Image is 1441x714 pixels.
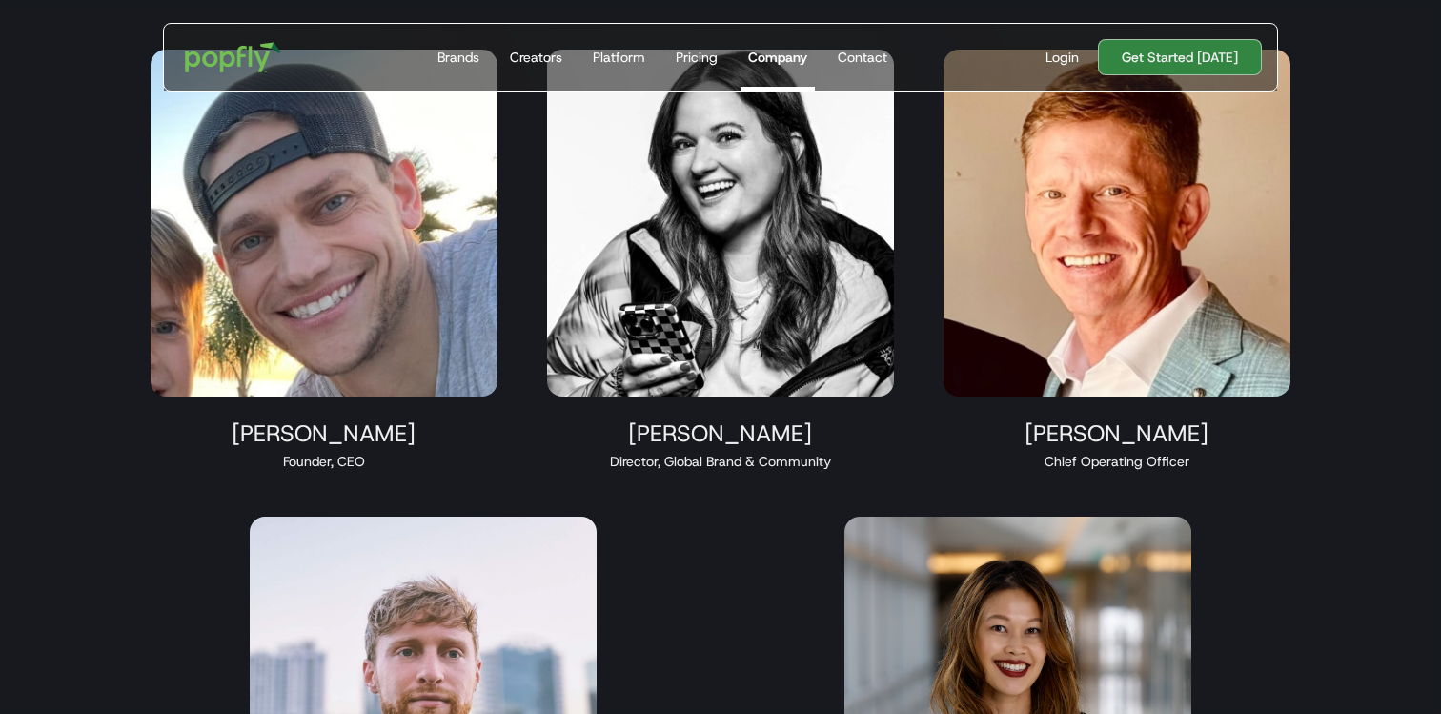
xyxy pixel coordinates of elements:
[172,29,294,86] a: home
[151,419,497,448] div: [PERSON_NAME]
[1038,48,1086,67] a: Login
[593,48,645,67] div: Platform
[1045,48,1079,67] div: Login
[430,24,487,91] a: Brands
[1098,39,1262,75] a: Get Started [DATE]
[944,452,1290,471] div: Chief Operating Officer
[944,419,1290,448] div: [PERSON_NAME]
[502,24,570,91] a: Creators
[437,48,479,67] div: Brands
[547,419,894,448] div: [PERSON_NAME]
[830,24,895,91] a: Contact
[748,48,807,67] div: Company
[838,48,887,67] div: Contact
[585,24,653,91] a: Platform
[547,452,894,471] div: Director, Global Brand & Community
[741,24,815,91] a: Company
[510,48,562,67] div: Creators
[668,24,725,91] a: Pricing
[676,48,718,67] div: Pricing
[151,452,497,471] div: Founder, CEO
